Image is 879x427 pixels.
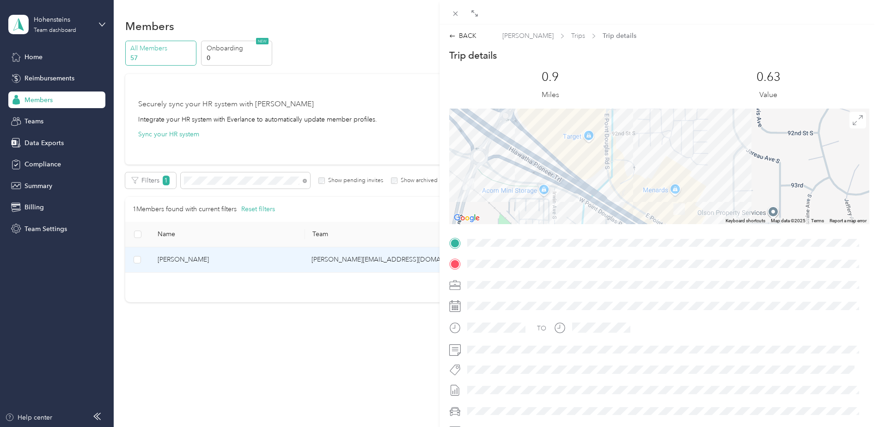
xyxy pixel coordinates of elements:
[726,218,765,224] button: Keyboard shortcuts
[571,31,585,41] span: Trips
[757,70,781,85] p: 0.63
[827,375,879,427] iframe: Everlance-gr Chat Button Frame
[603,31,636,41] span: Trip details
[502,31,554,41] span: [PERSON_NAME]
[830,218,867,223] a: Report a map error
[811,218,824,223] a: Terms (opens in new tab)
[452,212,482,224] img: Google
[452,212,482,224] a: Open this area in Google Maps (opens a new window)
[759,89,777,101] p: Value
[542,70,559,85] p: 0.9
[449,49,497,62] p: Trip details
[542,89,559,101] p: Miles
[771,218,806,223] span: Map data ©2025
[449,31,476,41] div: BACK
[537,323,546,333] div: TO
